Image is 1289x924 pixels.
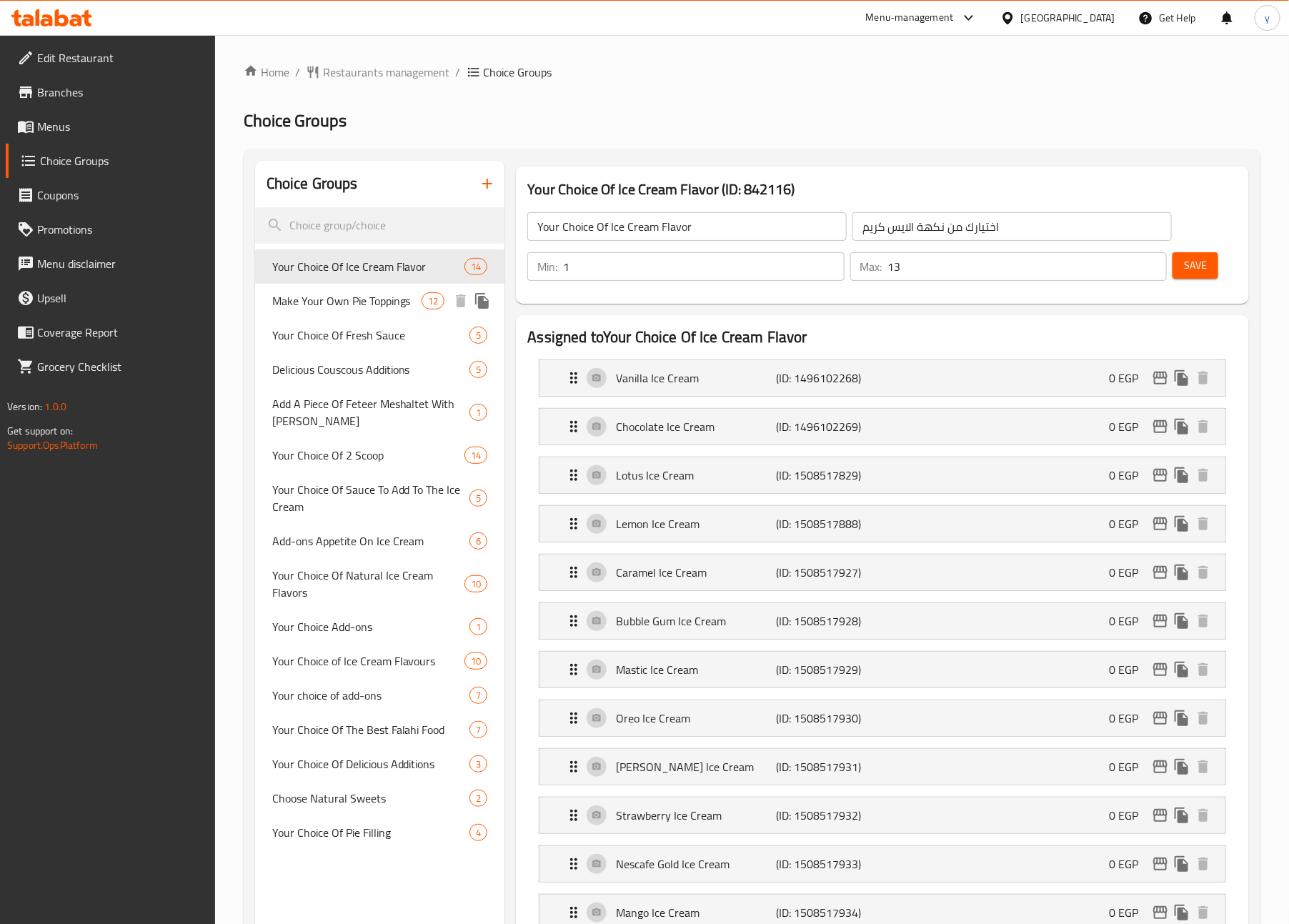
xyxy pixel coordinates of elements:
[272,258,465,275] span: Your Choice Of Ice Cream Flavor
[1109,418,1150,435] p: 0 EGP
[616,807,776,824] p: Strawberry Ice Cream
[470,406,487,419] span: 1
[272,618,470,635] span: Your Choice Add-ons
[527,742,1237,791] li: Expand
[1193,610,1214,632] button: delete
[255,387,505,438] div: Add A Piece Of Feteer Meshaltet With [PERSON_NAME]1
[255,207,505,244] input: search
[255,472,505,524] div: Your Choice Of Sauce To Add To The Ice Cream5
[469,687,487,704] div: Choices
[272,395,470,429] span: Add A Piece Of Feteer Meshaltet With [PERSON_NAME]
[1150,465,1171,486] button: edit
[470,535,487,548] span: 6
[1150,902,1171,923] button: edit
[470,329,487,342] span: 5
[616,467,776,484] p: Lotus Ice Cream
[470,723,487,737] span: 7
[255,352,505,387] div: Delicious Couscous Additions5
[1171,610,1193,632] button: duplicate
[422,292,444,309] div: Choices
[1193,805,1214,826] button: delete
[539,749,1225,785] div: Expand
[244,64,289,81] a: Home
[469,327,487,344] div: Choices
[1150,707,1171,729] button: edit
[776,855,882,873] p: (ID: 1508517933)
[527,548,1237,597] li: Expand
[1193,465,1214,486] button: delete
[37,255,204,272] span: Menu disclaimer
[465,449,487,462] span: 14
[255,747,505,781] div: Your Choice Of Delicious Additions3
[1171,902,1193,923] button: duplicate
[464,258,487,275] div: Choices
[272,532,470,550] span: Add-ons Appetite On Ice Cream
[1171,513,1193,535] button: duplicate
[469,790,487,807] div: Choices
[616,369,776,387] p: Vanilla Ice Cream
[1109,564,1150,581] p: 0 EGP
[470,492,487,505] span: 5
[6,178,215,212] a: Coupons
[527,645,1237,694] li: Expand
[616,758,776,775] p: [PERSON_NAME] Ice Cream
[469,824,487,841] div: Choices
[1171,853,1193,875] button: duplicate
[776,418,882,435] p: (ID: 1496102269)
[539,409,1225,444] div: Expand
[255,610,505,644] div: Your Choice Add-ons1
[6,247,215,281] a: Menu disclaimer
[776,710,882,727] p: (ID: 1508517930)
[776,904,882,921] p: (ID: 1508517934)
[527,694,1237,742] li: Expand
[272,687,470,704] span: Your choice of add-ons
[306,64,450,81] a: Restaurants management
[527,597,1237,645] li: Expand
[37,358,204,375] span: Grocery Checklist
[537,258,557,275] p: Min:
[470,792,487,805] span: 2
[6,315,215,349] a: Coverage Report
[539,506,1225,542] div: Expand
[539,457,1225,493] div: Expand
[1109,612,1150,630] p: 0 EGP
[272,721,470,738] span: Your Choice Of The Best Falahi Food
[6,144,215,178] a: Choice Groups
[1193,513,1214,535] button: delete
[255,524,505,558] div: Add-ons Appetite On Ice Cream6
[295,64,300,81] li: /
[469,755,487,773] div: Choices
[1184,257,1207,274] span: Save
[37,84,204,101] span: Branches
[1021,10,1115,26] div: [GEOGRAPHIC_DATA]
[1193,707,1214,729] button: delete
[1171,756,1193,778] button: duplicate
[255,284,505,318] div: Make Your Own Pie Toppings12deleteduplicate
[539,846,1225,882] div: Expand
[6,75,215,109] a: Branches
[244,64,1260,81] nav: breadcrumb
[1109,369,1150,387] p: 0 EGP
[465,655,487,668] span: 10
[1265,10,1270,26] span: y
[527,327,1237,348] h2: Assigned to Your Choice Of Ice Cream Flavor
[6,349,215,384] a: Grocery Checklist
[37,118,204,135] span: Menus
[6,109,215,144] a: Menus
[1193,416,1214,437] button: delete
[776,807,882,824] p: (ID: 1508517932)
[1150,756,1171,778] button: edit
[1109,661,1150,678] p: 0 EGP
[37,221,204,238] span: Promotions
[469,721,487,738] div: Choices
[470,826,487,840] span: 4
[255,558,505,610] div: Your Choice Of Natural Ice Cream Flavors10
[1109,855,1150,873] p: 0 EGP
[1173,252,1218,279] button: Save
[272,292,422,309] span: Make Your Own Pie Toppings
[255,318,505,352] div: Your Choice Of Fresh Sauce5
[1150,367,1171,389] button: edit
[464,447,487,464] div: Choices
[1193,562,1214,583] button: delete
[6,41,215,75] a: Edit Restaurant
